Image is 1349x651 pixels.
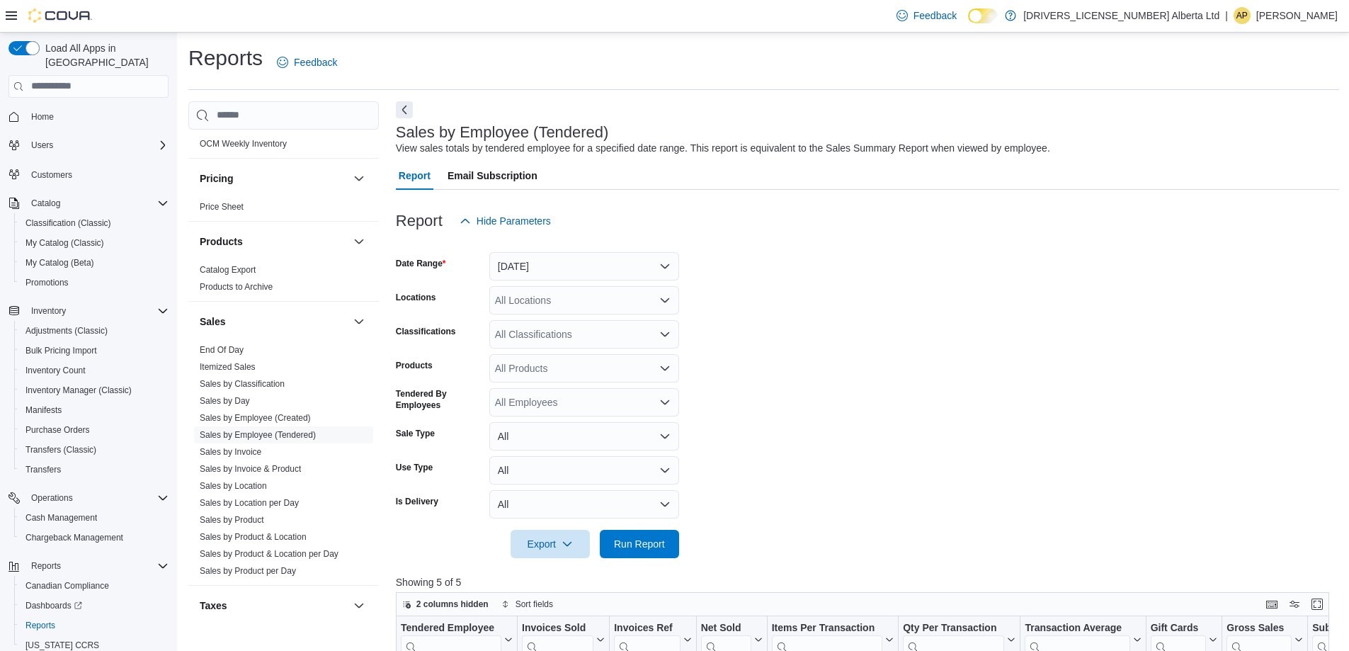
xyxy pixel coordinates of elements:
span: Run Report [614,537,665,551]
button: My Catalog (Classic) [14,233,174,253]
span: Chargeback Management [20,529,169,546]
button: Operations [25,489,79,506]
span: Sales by Product [200,514,264,526]
span: Users [31,140,53,151]
span: Report [399,162,431,190]
span: 2 columns hidden [416,599,489,610]
span: End Of Day [200,344,244,356]
button: Pricing [200,171,348,186]
button: Inventory [3,301,174,321]
a: Inventory Manager (Classic) [20,382,137,399]
a: Itemized Sales [200,362,256,372]
a: OCM Weekly Inventory [200,139,287,149]
a: Classification (Classic) [20,215,117,232]
button: Classification (Classic) [14,213,174,233]
span: Sales by Employee (Tendered) [200,429,316,441]
span: Cash Management [20,509,169,526]
div: Amanda Pedersen [1234,7,1251,24]
span: Purchase Orders [25,424,90,436]
span: OCM Weekly Inventory [200,138,287,149]
button: Run Report [600,530,679,558]
span: Inventory [25,302,169,319]
a: Sales by Day [200,396,250,406]
p: [PERSON_NAME] [1256,7,1338,24]
span: Email Subscription [448,162,537,190]
span: Inventory Manager (Classic) [20,382,169,399]
div: Items Per Transaction [771,622,882,635]
span: Cash Management [25,512,97,523]
span: Canadian Compliance [25,580,109,591]
span: Price Sheet [200,201,244,213]
h3: Taxes [200,599,227,613]
div: Invoices Ref [614,622,680,635]
span: Canadian Compliance [20,577,169,594]
button: Adjustments (Classic) [14,321,174,341]
button: Hide Parameters [454,207,557,235]
span: Chargeback Management [25,532,123,543]
span: Home [31,111,54,123]
button: Next [396,101,413,118]
label: Use Type [396,462,433,473]
a: Sales by Location [200,481,267,491]
label: Is Delivery [396,496,438,507]
span: Sales by Product & Location [200,531,307,543]
span: Sort fields [516,599,553,610]
p: [DRIVERS_LICENSE_NUMBER] Alberta Ltd [1023,7,1219,24]
span: My Catalog (Beta) [20,254,169,271]
h3: Pricing [200,171,233,186]
span: Promotions [25,277,69,288]
button: Reports [14,616,174,635]
span: Adjustments (Classic) [25,325,108,336]
img: Cova [28,9,92,23]
button: Catalog [25,195,66,212]
button: Purchase Orders [14,420,174,440]
div: Pricing [188,198,379,221]
span: Sales by Invoice [200,446,261,458]
button: Chargeback Management [14,528,174,548]
span: Sales by Employee (Created) [200,412,311,424]
span: Reports [25,557,169,574]
span: Inventory Manager (Classic) [25,385,132,396]
span: Dashboards [20,597,169,614]
a: Feedback [891,1,962,30]
span: Inventory Count [25,365,86,376]
button: All [489,456,679,485]
h1: Reports [188,44,263,72]
label: Tendered By Employees [396,388,484,411]
a: Sales by Classification [200,379,285,389]
span: Itemized Sales [200,361,256,373]
h3: Sales by Employee (Tendered) [396,124,609,141]
a: Price Sheet [200,202,244,212]
span: Reports [31,560,61,572]
button: Sales [200,315,348,329]
button: Operations [3,488,174,508]
span: Operations [25,489,169,506]
div: Invoices Sold [522,622,593,635]
span: Reports [20,617,169,634]
button: [DATE] [489,252,679,281]
a: Sales by Product per Day [200,566,296,576]
a: Transfers [20,461,67,478]
span: Load All Apps in [GEOGRAPHIC_DATA] [40,41,169,69]
button: Users [3,135,174,155]
a: Inventory Count [20,362,91,379]
a: Reports [20,617,61,634]
span: Adjustments (Classic) [20,322,169,339]
span: My Catalog (Classic) [20,234,169,251]
button: Pricing [351,170,368,187]
input: Dark Mode [968,9,998,23]
button: Products [200,234,348,249]
button: Open list of options [659,329,671,340]
div: OCM [188,135,379,158]
p: | [1225,7,1228,24]
button: All [489,422,679,451]
div: Net Sold [700,622,751,635]
div: Transaction Average [1025,622,1129,635]
div: Sales [188,341,379,585]
span: Dashboards [25,600,82,611]
span: Dark Mode [968,23,969,24]
span: Home [25,108,169,125]
span: Transfers [25,464,61,475]
span: My Catalog (Classic) [25,237,104,249]
div: Gift Cards [1150,622,1206,635]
